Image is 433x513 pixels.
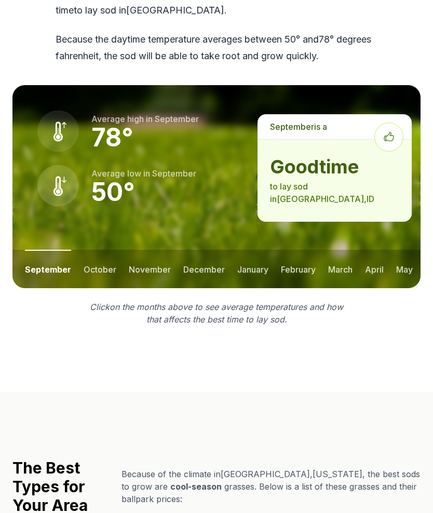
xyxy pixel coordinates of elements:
p: is a [258,114,412,139]
span: september [270,122,314,132]
p: Because the daytime temperature averages between 50 ° and 78 ° degrees fahrenheit, the sod will b... [56,31,377,64]
p: Click on the months above to see average temperatures and how that affects the best time to lay sod. [84,301,349,326]
strong: 50 ° [91,177,135,207]
button: january [237,250,268,288]
button: december [183,250,225,288]
button: november [129,250,171,288]
span: september [152,168,196,179]
button: october [84,250,116,288]
p: to lay sod in [GEOGRAPHIC_DATA] , ID [270,180,399,205]
span: cool-season [170,481,222,492]
p: Because of the climate in [GEOGRAPHIC_DATA] , [US_STATE] , the best sods to grow are grasses. Bel... [121,468,421,505]
p: Average low in [91,167,196,180]
span: september [155,114,199,124]
button: march [328,250,353,288]
strong: good time [270,156,399,177]
p: Average high in [91,113,199,125]
strong: 78 ° [91,122,133,153]
button: february [281,250,316,288]
button: september [25,250,71,288]
button: may [396,250,413,288]
button: april [365,250,384,288]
